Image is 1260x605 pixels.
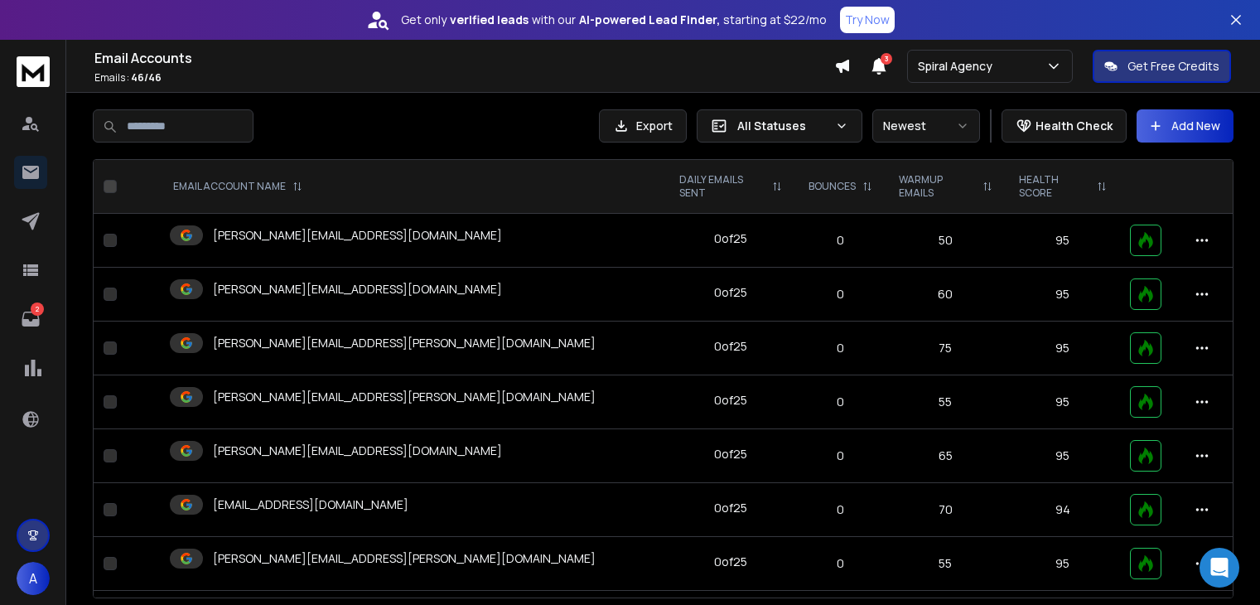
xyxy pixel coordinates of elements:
[1093,50,1231,83] button: Get Free Credits
[213,443,502,459] p: [PERSON_NAME][EMAIL_ADDRESS][DOMAIN_NAME]
[714,230,747,247] div: 0 of 25
[1002,109,1127,143] button: Health Check
[886,214,1006,268] td: 50
[714,446,747,462] div: 0 of 25
[1006,268,1120,322] td: 95
[213,335,596,351] p: [PERSON_NAME][EMAIL_ADDRESS][PERSON_NAME][DOMAIN_NAME]
[805,340,876,356] p: 0
[805,501,876,518] p: 0
[886,537,1006,591] td: 55
[31,302,44,316] p: 2
[886,429,1006,483] td: 65
[1006,214,1120,268] td: 95
[872,109,980,143] button: Newest
[173,180,302,193] div: EMAIL ACCOUNT NAME
[1006,537,1120,591] td: 95
[714,338,747,355] div: 0 of 25
[1200,548,1239,588] div: Open Intercom Messenger
[809,180,856,193] p: BOUNCES
[1137,109,1233,143] button: Add New
[599,109,687,143] button: Export
[17,562,50,595] button: A
[679,173,766,200] p: DAILY EMAILS SENT
[1006,483,1120,537] td: 94
[714,500,747,516] div: 0 of 25
[737,118,828,134] p: All Statuses
[805,394,876,410] p: 0
[805,448,876,464] p: 0
[213,496,408,513] p: [EMAIL_ADDRESS][DOMAIN_NAME]
[213,227,502,244] p: [PERSON_NAME][EMAIL_ADDRESS][DOMAIN_NAME]
[94,71,834,85] p: Emails :
[1006,322,1120,375] td: 95
[401,12,827,28] p: Get only with our starting at $22/mo
[213,550,596,567] p: [PERSON_NAME][EMAIL_ADDRESS][PERSON_NAME][DOMAIN_NAME]
[886,322,1006,375] td: 75
[881,53,892,65] span: 3
[899,173,976,200] p: WARMUP EMAILS
[918,58,999,75] p: Spiral Agency
[714,392,747,409] div: 0 of 25
[840,7,895,33] button: Try Now
[886,375,1006,429] td: 55
[714,284,747,301] div: 0 of 25
[805,286,876,302] p: 0
[14,302,47,336] a: 2
[886,483,1006,537] td: 70
[213,389,596,405] p: [PERSON_NAME][EMAIL_ADDRESS][PERSON_NAME][DOMAIN_NAME]
[94,48,834,68] h1: Email Accounts
[886,268,1006,322] td: 60
[579,12,720,28] strong: AI-powered Lead Finder,
[845,12,890,28] p: Try Now
[805,555,876,572] p: 0
[714,554,747,570] div: 0 of 25
[805,232,876,249] p: 0
[131,70,162,85] span: 46 / 46
[17,56,50,87] img: logo
[1127,58,1219,75] p: Get Free Credits
[1006,375,1120,429] td: 95
[1036,118,1113,134] p: Health Check
[1019,173,1090,200] p: HEALTH SCORE
[213,281,502,298] p: [PERSON_NAME][EMAIL_ADDRESS][DOMAIN_NAME]
[450,12,529,28] strong: verified leads
[1006,429,1120,483] td: 95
